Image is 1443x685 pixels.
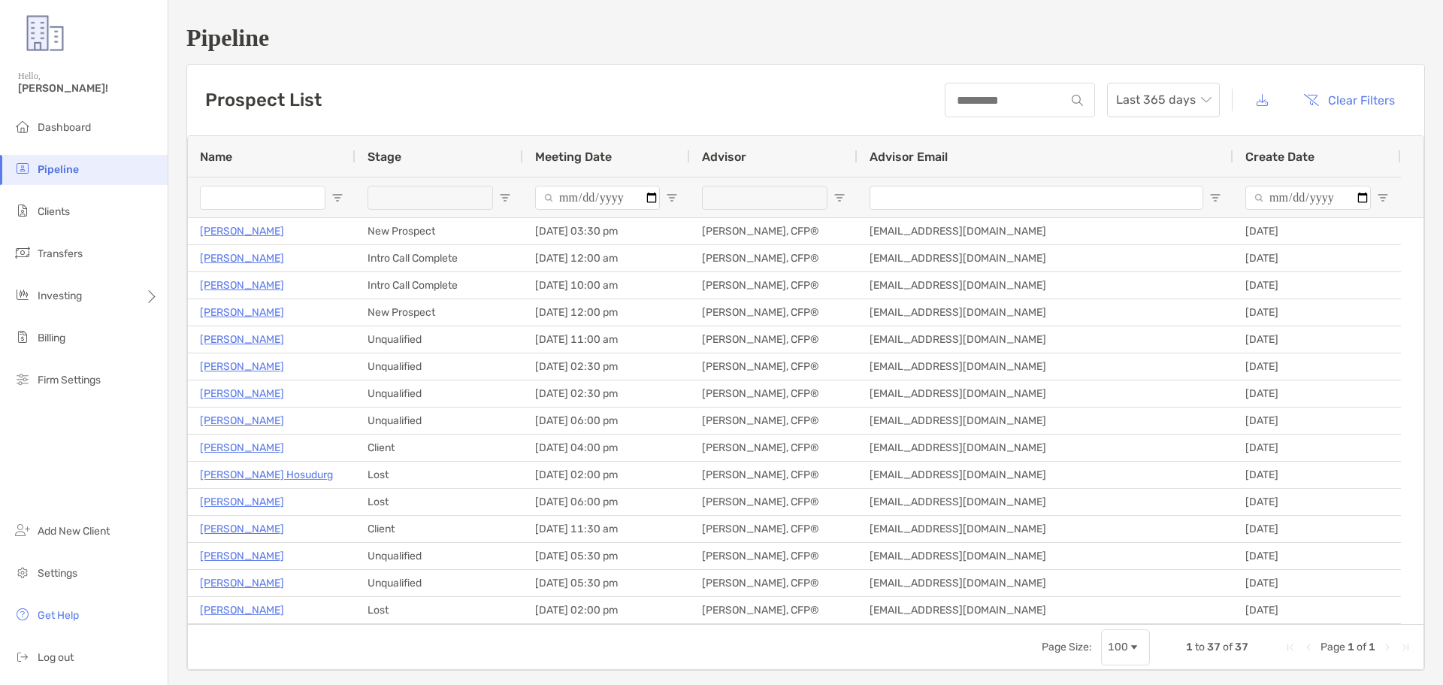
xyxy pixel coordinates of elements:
div: [EMAIL_ADDRESS][DOMAIN_NAME] [858,326,1233,353]
span: to [1195,641,1205,653]
div: [PERSON_NAME], CFP® [690,408,858,434]
div: [EMAIL_ADDRESS][DOMAIN_NAME] [858,353,1233,380]
div: [DATE] [1233,299,1401,326]
div: [EMAIL_ADDRESS][DOMAIN_NAME] [858,245,1233,271]
span: Billing [38,332,65,344]
h3: Prospect List [205,89,322,111]
button: Open Filter Menu [499,192,511,204]
input: Meeting Date Filter Input [535,186,660,210]
span: of [1357,641,1366,653]
span: 1 [1348,641,1354,653]
span: 1 [1369,641,1375,653]
div: [PERSON_NAME], CFP® [690,353,858,380]
a: [PERSON_NAME] [200,520,284,538]
div: New Prospect [355,299,523,326]
a: [PERSON_NAME] [200,384,284,403]
span: Clients [38,205,70,218]
div: Unqualified [355,380,523,407]
button: Open Filter Menu [666,192,678,204]
div: [DATE] [1233,597,1401,623]
span: Settings [38,567,77,580]
span: [PERSON_NAME]! [18,82,159,95]
div: [EMAIL_ADDRESS][DOMAIN_NAME] [858,570,1233,596]
img: transfers icon [14,244,32,262]
div: [DATE] 04:00 pm [523,435,690,461]
div: [DATE] 02:00 pm [523,597,690,623]
a: [PERSON_NAME] [200,249,284,268]
div: [PERSON_NAME], CFP® [690,245,858,271]
div: Page Size: [1042,641,1092,653]
span: Add New Client [38,525,110,538]
div: [EMAIL_ADDRESS][DOMAIN_NAME] [858,272,1233,299]
div: [DATE] [1233,245,1401,271]
div: [DATE] [1233,543,1401,569]
span: 37 [1235,641,1248,653]
div: First Page [1284,641,1296,653]
span: Log out [38,651,74,664]
span: Pipeline [38,163,79,176]
div: [DATE] 11:30 am [523,516,690,542]
button: Open Filter Menu [1377,192,1389,204]
button: Open Filter Menu [331,192,343,204]
img: dashboard icon [14,117,32,135]
span: Firm Settings [38,374,101,386]
div: [PERSON_NAME], CFP® [690,218,858,244]
div: [DATE] [1233,380,1401,407]
button: Open Filter Menu [1209,192,1221,204]
div: [DATE] 03:30 pm [523,218,690,244]
div: [PERSON_NAME], CFP® [690,299,858,326]
span: Page [1320,641,1345,653]
img: billing icon [14,328,32,346]
img: Zoe Logo [18,6,72,60]
div: [DATE] 02:30 pm [523,353,690,380]
div: [PERSON_NAME], CFP® [690,543,858,569]
div: [DATE] [1233,516,1401,542]
img: pipeline icon [14,159,32,177]
div: [DATE] [1233,218,1401,244]
div: [DATE] [1233,353,1401,380]
span: Investing [38,289,82,302]
div: [EMAIL_ADDRESS][DOMAIN_NAME] [858,489,1233,515]
span: Name [200,150,232,164]
div: [DATE] [1233,435,1401,461]
div: [DATE] [1233,272,1401,299]
div: [PERSON_NAME], CFP® [690,272,858,299]
p: [PERSON_NAME] [200,276,284,295]
div: [EMAIL_ADDRESS][DOMAIN_NAME] [858,218,1233,244]
div: [PERSON_NAME], CFP® [690,380,858,407]
img: get-help icon [14,605,32,623]
a: [PERSON_NAME] [200,438,284,457]
div: [DATE] [1233,408,1401,434]
h1: Pipeline [186,24,1425,52]
div: Lost [355,489,523,515]
a: [PERSON_NAME] [200,357,284,376]
a: [PERSON_NAME] [200,222,284,241]
span: Dashboard [38,121,91,134]
div: [DATE] 05:30 pm [523,570,690,596]
div: 100 [1108,641,1128,653]
p: [PERSON_NAME] [200,601,284,620]
div: Lost [355,462,523,488]
a: [PERSON_NAME] [200,411,284,430]
div: [EMAIL_ADDRESS][DOMAIN_NAME] [858,543,1233,569]
div: [DATE] 11:00 am [523,326,690,353]
input: Advisor Email Filter Input [870,186,1203,210]
div: [DATE] 02:00 pm [523,462,690,488]
span: Stage [368,150,401,164]
div: [DATE] 12:00 pm [523,299,690,326]
a: [PERSON_NAME] [200,330,284,349]
button: Open Filter Menu [833,192,846,204]
span: Advisor Email [870,150,948,164]
img: clients icon [14,202,32,220]
div: Page Size [1101,629,1150,665]
div: [DATE] [1233,326,1401,353]
div: Unqualified [355,326,523,353]
div: [EMAIL_ADDRESS][DOMAIN_NAME] [858,408,1233,434]
div: [DATE] [1233,462,1401,488]
div: [EMAIL_ADDRESS][DOMAIN_NAME] [858,597,1233,623]
a: [PERSON_NAME] Hosudurg [200,465,333,484]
